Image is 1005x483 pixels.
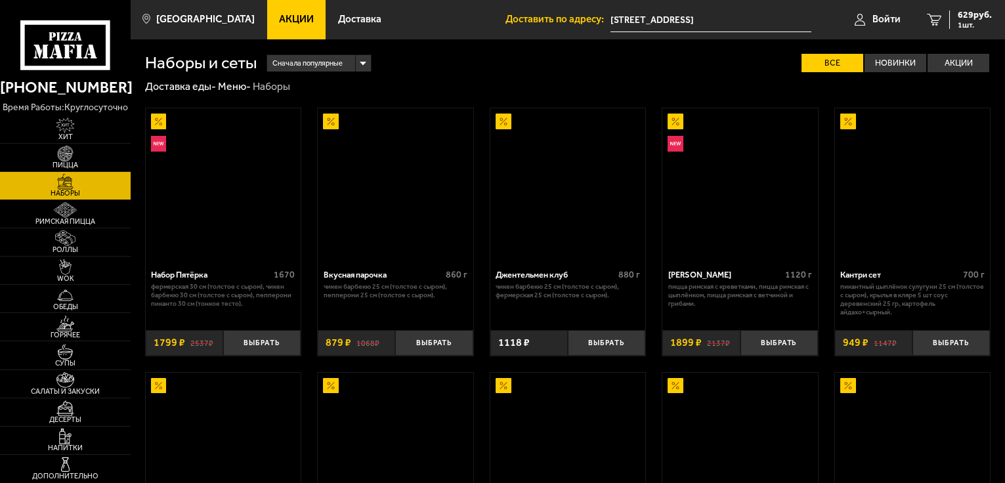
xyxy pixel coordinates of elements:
[707,337,730,348] s: 2137 ₽
[670,337,702,348] span: 1899 ₽
[958,10,992,20] span: 629 руб.
[154,337,185,348] span: 1799 ₽
[151,136,167,152] img: Новинка
[323,114,339,129] img: Акционный
[840,378,856,394] img: Акционный
[190,337,213,348] s: 2537 ₽
[323,378,339,394] img: Акционный
[326,337,351,348] span: 879 ₽
[912,330,990,356] button: Выбрать
[324,270,442,280] div: Вкусная парочка
[145,80,216,93] a: Доставка еды-
[505,14,610,24] span: Доставить по адресу:
[223,330,301,356] button: Выбрать
[318,108,473,262] a: АкционныйВкусная парочка
[395,330,473,356] button: Выбрать
[865,54,926,73] label: Новинки
[151,270,270,280] div: Набор Пятёрка
[963,269,985,280] span: 700 г
[958,21,992,29] span: 1 шт.
[668,136,683,152] img: Новинка
[840,283,984,316] p: Пикантный цыплёнок сулугуни 25 см (толстое с сыром), крылья в кляре 5 шт соус деревенский 25 гр, ...
[802,54,863,73] label: Все
[274,269,295,280] span: 1670
[872,14,901,24] span: Войти
[618,269,640,280] span: 880 г
[840,270,959,280] div: Кантри сет
[151,378,167,394] img: Акционный
[151,114,167,129] img: Акционный
[785,269,812,280] span: 1120 г
[490,108,646,262] a: АкционныйДжентельмен клуб
[145,54,257,72] h1: Наборы и сеты
[874,337,897,348] s: 1147 ₽
[156,14,255,24] span: [GEOGRAPHIC_DATA]
[151,283,295,308] p: Фермерская 30 см (толстое с сыром), Чикен Барбекю 30 см (толстое с сыром), Пепперони Пиканто 30 с...
[928,54,989,73] label: Акции
[338,14,381,24] span: Доставка
[272,54,343,73] span: Сначала популярные
[446,269,467,280] span: 860 г
[668,378,683,394] img: Акционный
[356,337,379,348] s: 1068 ₽
[218,80,251,93] a: Меню-
[496,378,511,394] img: Акционный
[740,330,818,356] button: Выбрать
[610,8,811,32] input: Ваш адрес доставки
[253,80,290,94] div: Наборы
[668,270,782,280] div: [PERSON_NAME]
[324,283,467,300] p: Чикен Барбекю 25 см (толстое с сыром), Пепперони 25 см (толстое с сыром).
[668,283,812,308] p: Пицца Римская с креветками, Пицца Римская с цыплёнком, Пицца Римская с ветчиной и грибами.
[662,108,818,262] a: АкционныйНовинкаМама Миа
[840,114,856,129] img: Акционный
[496,114,511,129] img: Акционный
[568,330,645,356] button: Выбрать
[279,14,314,24] span: Акции
[843,337,868,348] span: 949 ₽
[496,270,614,280] div: Джентельмен клуб
[668,114,683,129] img: Акционный
[146,108,301,262] a: АкционныйНовинкаНабор Пятёрка
[496,283,639,300] p: Чикен Барбекю 25 см (толстое с сыром), Фермерская 25 см (толстое с сыром).
[498,337,530,348] span: 1118 ₽
[835,108,991,262] a: АкционныйКантри сет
